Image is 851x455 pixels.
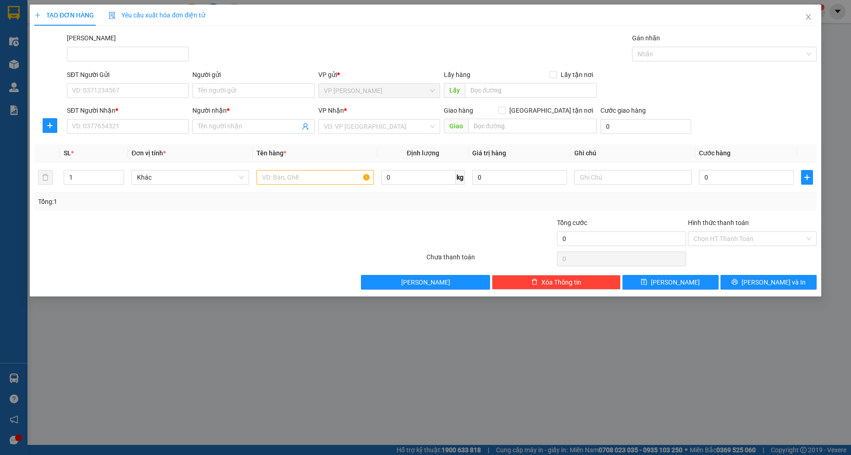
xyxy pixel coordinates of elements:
[43,122,57,129] span: plus
[571,144,696,162] th: Ghi chú
[407,149,439,157] span: Định lượng
[557,70,597,80] span: Lấy tận nơi
[468,119,597,133] input: Dọc đường
[256,170,374,185] input: VD: Bàn, Ghế
[192,70,314,80] div: Người gửi
[256,149,286,157] span: Tên hàng
[109,12,116,19] img: icon
[465,83,597,98] input: Dọc đường
[34,11,94,19] span: TẠO ĐƠN HÀNG
[805,13,812,21] span: close
[192,105,314,115] div: Người nhận
[67,47,189,61] input: Mã ĐH
[742,277,806,287] span: [PERSON_NAME] và In
[622,275,719,290] button: save[PERSON_NAME]
[5,61,11,68] span: environment
[34,12,41,18] span: plus
[324,84,435,98] span: VP Phạm Ngũ Lão
[401,277,450,287] span: [PERSON_NAME]
[361,275,490,290] button: [PERSON_NAME]
[699,149,731,157] span: Cước hàng
[444,71,470,78] span: Lấy hàng
[651,277,700,287] span: [PERSON_NAME]
[63,49,122,80] li: VP VP [PERSON_NAME] Lão
[632,34,660,42] label: Gán nhãn
[600,119,691,134] input: Cước giao hàng
[318,70,440,80] div: VP gửi
[43,118,57,133] button: plus
[425,252,556,268] div: Chưa thanh toán
[5,49,63,60] li: VP VP chợ Mũi Né
[67,105,189,115] div: SĐT Người Nhận
[802,174,813,181] span: plus
[109,11,205,19] span: Yêu cầu xuất hóa đơn điện tử
[506,105,597,115] span: [GEOGRAPHIC_DATA] tận nơi
[5,5,37,37] img: logo.jpg
[801,170,813,185] button: plus
[472,170,567,185] input: 0
[472,149,506,157] span: Giá trị hàng
[574,170,692,185] input: Ghi Chú
[444,83,465,98] span: Lấy
[302,123,309,130] span: user-add
[38,170,53,185] button: delete
[38,197,328,207] div: Tổng: 1
[137,170,244,184] span: Khác
[64,149,71,157] span: SL
[557,219,587,226] span: Tổng cước
[600,107,646,114] label: Cước giao hàng
[444,107,473,114] span: Giao hàng
[67,34,116,42] label: Mã ĐH
[318,107,344,114] span: VP Nhận
[444,119,468,133] span: Giao
[731,279,738,286] span: printer
[131,149,166,157] span: Đơn vị tính
[641,279,647,286] span: save
[688,219,749,226] label: Hình thức thanh toán
[541,277,581,287] span: Xóa Thông tin
[492,275,621,290] button: deleteXóa Thông tin
[531,279,538,286] span: delete
[456,170,465,185] span: kg
[720,275,817,290] button: printer[PERSON_NAME] và In
[796,5,821,30] button: Close
[5,5,133,39] li: Nam Hải Limousine
[67,70,189,80] div: SĐT Người Gửi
